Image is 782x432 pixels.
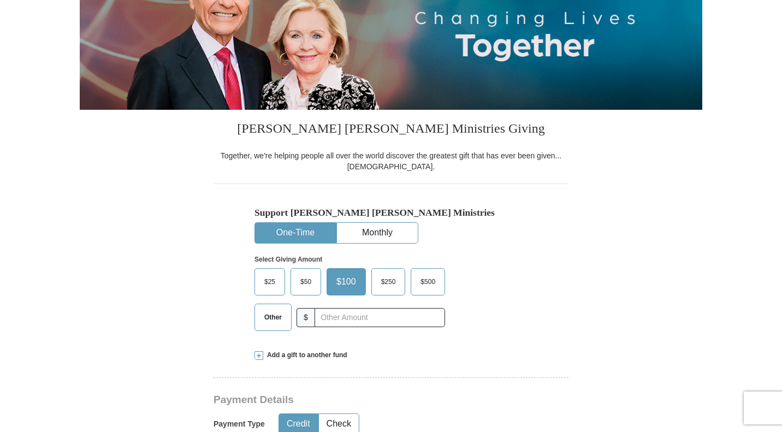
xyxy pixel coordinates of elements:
h3: Payment Details [214,394,492,406]
button: Monthly [337,223,418,243]
span: Other [259,309,287,326]
span: $50 [295,274,317,290]
span: $500 [415,274,441,290]
strong: Select Giving Amount [254,256,322,263]
h5: Support [PERSON_NAME] [PERSON_NAME] Ministries [254,207,528,218]
span: $100 [331,274,362,290]
input: Other Amount [315,308,445,327]
h3: [PERSON_NAME] [PERSON_NAME] Ministries Giving [214,110,568,150]
span: $250 [376,274,401,290]
button: One-Time [255,223,336,243]
span: $25 [259,274,281,290]
span: $ [297,308,315,327]
h5: Payment Type [214,419,265,429]
span: Add a gift to another fund [263,351,347,360]
div: Together, we're helping people all over the world discover the greatest gift that has ever been g... [214,150,568,172]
